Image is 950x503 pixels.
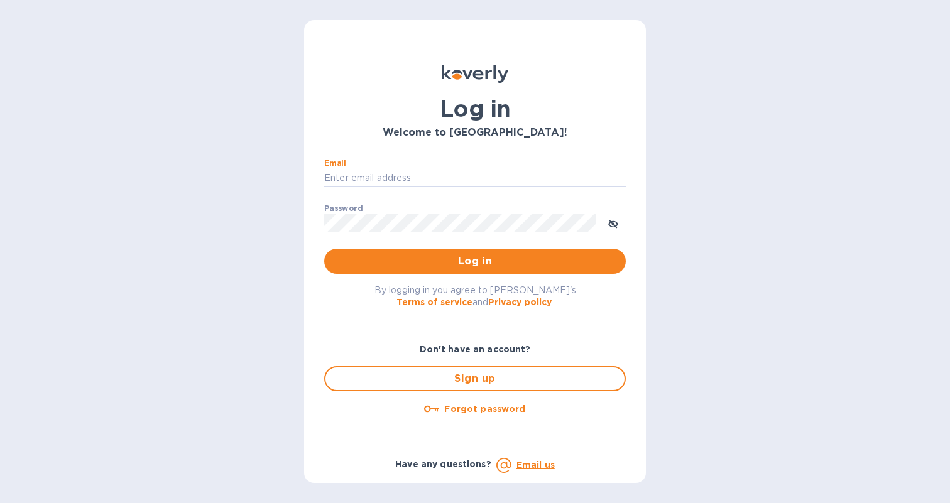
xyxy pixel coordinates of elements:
input: Enter email address [324,169,626,188]
u: Forgot password [444,404,525,414]
button: Log in [324,249,626,274]
b: Have any questions? [395,459,491,469]
label: Password [324,205,363,212]
a: Privacy policy [488,297,552,307]
a: Email us [516,460,555,470]
b: Don't have an account? [420,344,531,354]
span: Log in [334,254,616,269]
h1: Log in [324,95,626,122]
label: Email [324,160,346,167]
button: toggle password visibility [601,210,626,235]
h3: Welcome to [GEOGRAPHIC_DATA]! [324,127,626,139]
button: Sign up [324,366,626,391]
img: Koverly [442,65,508,83]
a: Terms of service [396,297,472,307]
span: By logging in you agree to [PERSON_NAME]'s and . [374,285,576,307]
span: Sign up [336,371,614,386]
